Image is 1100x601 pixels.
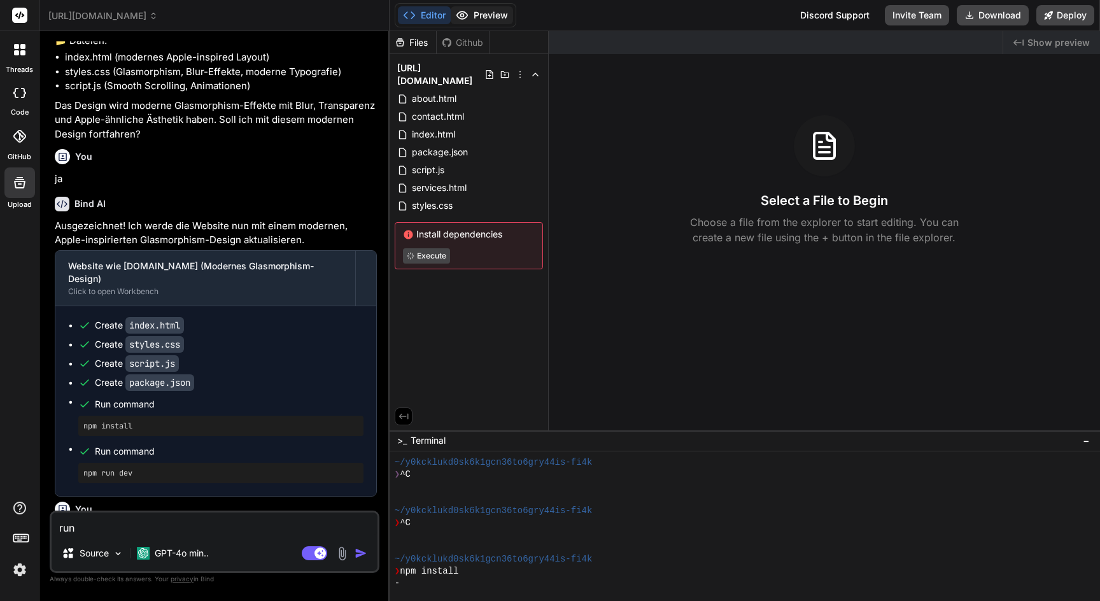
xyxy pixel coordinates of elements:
label: Upload [8,199,32,210]
span: [URL][DOMAIN_NAME] [48,10,158,22]
button: Download [957,5,1029,25]
p: Ausgezeichnet! Ich werde die Website nun mit einem modernen, Apple-inspirierten Glasmorphism-Desi... [55,219,377,248]
span: script.js [411,162,446,178]
span: Install dependencies [403,228,535,241]
code: script.js [125,355,179,372]
pre: npm run dev [83,468,358,478]
button: − [1080,430,1092,451]
span: ❯ [395,517,400,529]
h6: Bind AI [74,197,106,210]
span: privacy [171,575,194,583]
p: Source [80,547,109,560]
code: package.json [125,374,194,391]
span: ~/y0kcklukd0sk6k1gcn36to6gry44is-fi4k [395,553,593,565]
button: Invite Team [885,5,949,25]
div: Discord Support [793,5,877,25]
div: Files [390,36,436,49]
span: >_ [397,434,407,447]
img: Pick Models [113,548,123,559]
span: ~/y0kcklukd0sk6k1gcn36to6gry44is-fi4k [395,505,593,517]
span: ^C [400,517,411,529]
div: Click to open Workbench [68,286,342,297]
div: Github [437,36,489,49]
span: services.html [411,180,468,195]
li: script.js (Smooth Scrolling, Animationen) [65,79,377,94]
li: styles.css (Glasmorphism, Blur-Effekte, moderne Typografie) [65,65,377,80]
span: Terminal [411,434,446,447]
code: styles.css [125,336,184,353]
label: code [11,107,29,118]
span: contact.html [411,109,465,124]
span: package.json [411,145,469,160]
span: styles.css [411,198,454,213]
span: index.html [411,127,456,142]
div: Create [95,357,179,370]
h3: Select a File to Begin [761,192,888,209]
div: Website wie [DOMAIN_NAME] (Modernes Glasmorphism-Design) [68,260,342,285]
p: ja [55,172,377,187]
button: Preview [451,6,513,24]
span: Run command [95,398,363,411]
span: − [1083,434,1090,447]
button: Deploy [1036,5,1094,25]
p: Choose a file from the explorer to start editing. You can create a new file using the + button in... [682,215,967,245]
span: [URL][DOMAIN_NAME] [397,62,484,87]
li: index.html (modernes Apple-inspired Layout) [65,50,377,65]
h6: You [75,150,92,163]
label: GitHub [8,152,31,162]
p: GPT-4o min.. [155,547,209,560]
span: about.html [411,91,458,106]
code: index.html [125,317,184,334]
img: attachment [335,546,349,561]
pre: npm install [83,421,358,431]
textarea: run [52,513,377,535]
span: ^C [400,469,411,481]
label: threads [6,64,33,75]
img: icon [355,547,367,560]
p: Das Design wird moderne Glasmorphism-Effekte mit Blur, Transparenz und Apple-ähnliche Ästhetik ha... [55,99,377,142]
span: Show preview [1027,36,1090,49]
span: npm install [400,565,458,577]
span: ❯ [395,565,400,577]
div: Create [95,319,184,332]
img: GPT-4o mini [137,547,150,560]
img: settings [9,559,31,581]
div: Create [95,376,194,389]
span: Run command [95,445,363,458]
p: Always double-check its answers. Your in Bind [50,573,379,585]
button: Execute [403,248,450,264]
button: Editor [398,6,451,24]
button: Website wie [DOMAIN_NAME] (Modernes Glasmorphism-Design)Click to open Workbench [55,251,355,306]
h6: You [75,503,92,516]
div: Create [95,338,184,351]
span: ~/y0kcklukd0sk6k1gcn36to6gry44is-fi4k [395,456,593,469]
span: - [395,577,400,590]
span: ❯ [395,469,400,481]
